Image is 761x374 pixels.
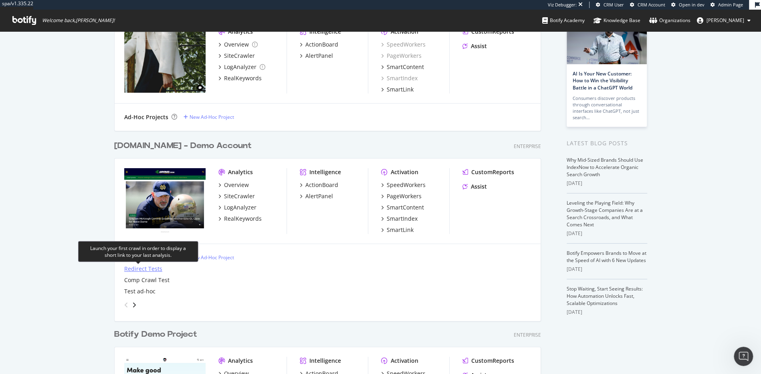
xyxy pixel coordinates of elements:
[387,85,414,93] div: SmartLink
[471,42,487,50] div: Assist
[567,199,643,228] a: Leveling the Playing Field: Why Growth-Stage Companies Are at a Search Crossroads, and What Comes...
[218,52,255,60] a: SiteCrawler
[381,215,418,223] a: SmartIndex
[309,357,341,365] div: Intelligence
[548,2,577,8] div: Viz Debugger:
[387,215,418,223] div: SmartIndex
[184,114,234,120] a: New Ad-Hoc Project
[542,16,585,24] div: Botify Academy
[671,2,704,8] a: Open in dev
[567,180,647,187] div: [DATE]
[593,10,640,31] a: Knowledge Base
[690,14,757,27] button: [PERSON_NAME]
[630,2,665,8] a: CRM Account
[124,265,162,273] a: Redirect Tests
[224,52,255,60] div: SiteCrawler
[718,2,743,8] span: Admin Page
[218,192,255,200] a: SiteCrawler
[305,52,333,60] div: AlertPanel
[218,215,262,223] a: RealKeywords
[218,41,258,49] a: Overview
[42,17,115,24] span: Welcome back, [PERSON_NAME] !
[462,42,487,50] a: Assist
[462,357,514,365] a: CustomReports
[604,2,624,8] span: CRM User
[190,114,234,120] div: New Ad-Hoc Project
[124,287,155,295] a: Test ad-hoc
[121,299,131,311] div: angle-left
[387,203,424,211] div: SmartContent
[567,230,647,237] div: [DATE]
[567,285,643,307] a: Stop Waiting, Start Seeing Results: How Automation Unlocks Fast, Scalable Optimizations
[387,63,424,71] div: SmartContent
[471,183,487,191] div: Assist
[514,331,541,338] div: Enterprise
[381,63,424,71] a: SmartContent
[381,52,422,60] a: PageWorkers
[184,254,234,261] a: New Ad-Hoc Project
[567,309,647,316] div: [DATE]
[114,329,197,340] div: Botify Demo Project
[224,203,256,211] div: LogAnalyzer
[679,2,704,8] span: Open in dev
[309,168,341,176] div: Intelligence
[573,95,641,121] div: Consumers discover products through conversational interfaces like ChatGPT, not just search…
[649,10,690,31] a: Organizations
[514,143,541,150] div: Enterprise
[593,16,640,24] div: Knowledge Base
[305,192,333,200] div: AlertPanel
[471,357,514,365] div: CustomReports
[114,329,200,340] a: Botify Demo Project
[381,203,424,211] a: SmartContent
[734,347,753,366] iframe: Intercom live chat
[224,192,255,200] div: SiteCrawler
[300,181,338,189] a: ActionBoard
[218,63,265,71] a: LogAnalyzer
[124,28,206,93] img: Demellier London
[228,168,253,176] div: Analytics
[391,168,418,176] div: Activation
[638,2,665,8] span: CRM Account
[381,181,426,189] a: SpeedWorkers
[131,301,137,309] div: angle-right
[218,74,262,82] a: RealKeywords
[542,10,585,31] a: Botify Academy
[391,357,418,365] div: Activation
[114,140,255,152] a: [DOMAIN_NAME] - Demo Account
[305,181,338,189] div: ActionBoard
[706,17,744,24] span: colleen
[567,266,647,273] div: [DATE]
[114,140,252,152] div: [DOMAIN_NAME] - Demo Account
[228,357,253,365] div: Analytics
[462,183,487,191] a: Assist
[224,41,249,49] div: Overview
[471,168,514,176] div: CustomReports
[462,168,514,176] a: CustomReports
[124,113,168,121] div: Ad-Hoc Projects
[711,2,743,8] a: Admin Page
[387,226,414,234] div: SmartLink
[305,41,338,49] div: ActionBoard
[381,226,414,234] a: SmartLink
[300,52,333,60] a: AlertPanel
[124,168,206,233] img: UHND.com (Demo Account)
[567,139,647,148] div: Latest Blog Posts
[124,276,170,284] a: Comp Crawl Test
[224,74,262,82] div: RealKeywords
[387,192,422,200] div: PageWorkers
[381,85,414,93] a: SmartLink
[573,70,632,91] a: AI Is Your New Customer: How to Win the Visibility Battle in a ChatGPT World
[596,2,624,8] a: CRM User
[381,41,426,49] a: SpeedWorkers
[218,181,249,189] a: Overview
[387,181,426,189] div: SpeedWorkers
[85,244,192,258] div: Launch your first crawl in order to display a short link to your last analysis.
[381,74,418,82] div: SmartIndex
[381,192,422,200] a: PageWorkers
[649,16,690,24] div: Organizations
[567,250,646,264] a: Botify Empowers Brands to Move at the Speed of AI with 6 New Updates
